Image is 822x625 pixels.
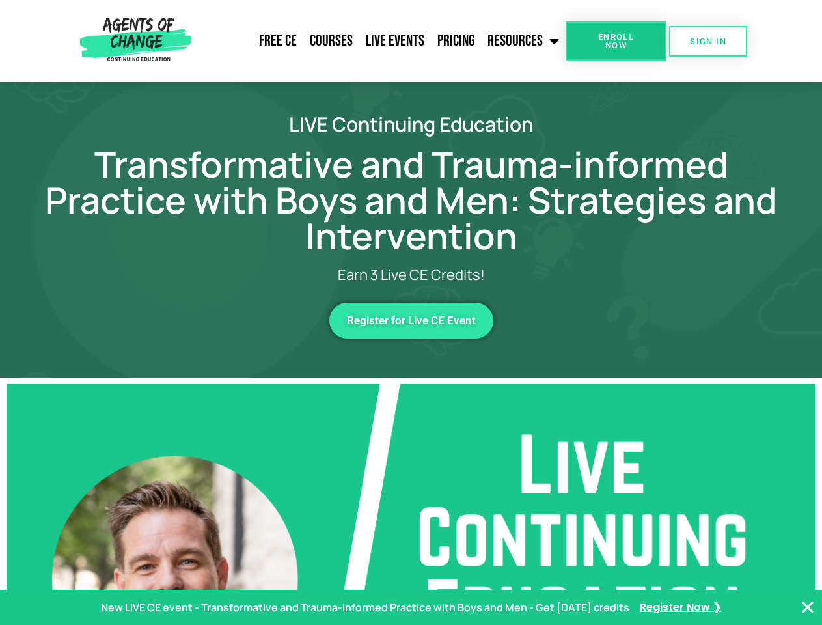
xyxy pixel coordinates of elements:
a: Pricing [431,25,481,57]
a: Courses [303,25,359,57]
h2: LIVE Continuing Education [40,115,782,133]
nav: Menu [196,25,566,57]
p: Earn 3 Live CE Credits! [92,267,730,283]
a: Register for Live CE Event [329,303,493,339]
button: Close Banner [800,600,815,615]
span: SIGN IN [690,37,726,46]
a: Live Events [359,25,431,57]
h1: Transformative and Trauma-informed Practice with Boys and Men: Strategies and Intervention [40,146,782,254]
span: Register for Live CE Event [347,315,476,326]
a: Register Now ❯ [640,598,721,617]
span: Enroll Now [586,33,646,49]
a: SIGN IN [669,26,747,57]
p: New LIVE CE event - Transformative and Trauma-informed Practice with Boys and Men - Get [DATE] cr... [101,598,629,617]
a: Free CE [253,25,303,57]
a: Enroll Now [566,21,666,61]
a: Resources [481,25,566,57]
